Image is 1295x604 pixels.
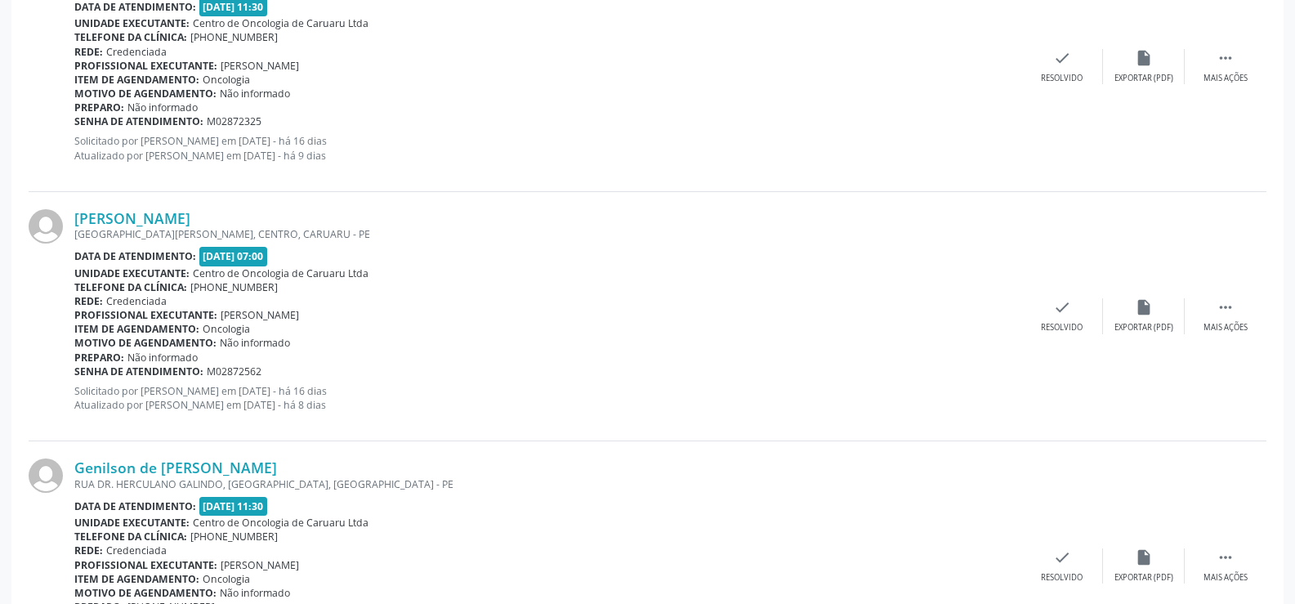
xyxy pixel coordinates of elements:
span: [PERSON_NAME] [221,59,299,73]
p: Solicitado por [PERSON_NAME] em [DATE] - há 16 dias Atualizado por [PERSON_NAME] em [DATE] - há 8... [74,384,1021,412]
b: Rede: [74,45,103,59]
div: [GEOGRAPHIC_DATA][PERSON_NAME], CENTRO, CARUARU - PE [74,227,1021,241]
b: Unidade executante: [74,16,190,30]
div: Exportar (PDF) [1114,572,1173,584]
span: M02872562 [207,365,261,378]
img: img [29,459,63,493]
span: Centro de Oncologia de Caruaru Ltda [193,266,368,280]
div: Mais ações [1203,572,1248,584]
span: [DATE] 07:00 [199,247,268,266]
i: check [1053,49,1071,67]
div: Mais ações [1203,322,1248,333]
i: insert_drive_file [1135,298,1153,316]
b: Item de agendamento: [74,572,199,586]
span: [PERSON_NAME] [221,308,299,322]
b: Profissional executante: [74,59,217,73]
div: Resolvido [1041,572,1083,584]
span: Centro de Oncologia de Caruaru Ltda [193,516,368,530]
i: check [1053,298,1071,316]
span: [DATE] 11:30 [199,497,268,516]
span: [PHONE_NUMBER] [190,530,278,544]
img: img [29,209,63,244]
b: Telefone da clínica: [74,30,187,44]
span: Oncologia [203,73,250,87]
span: Não informado [127,351,198,365]
span: Não informado [220,586,290,600]
span: Credenciada [106,544,167,557]
span: [PERSON_NAME] [221,558,299,572]
span: Credenciada [106,45,167,59]
i: insert_drive_file [1135,548,1153,566]
b: Unidade executante: [74,516,190,530]
b: Profissional executante: [74,558,217,572]
b: Item de agendamento: [74,73,199,87]
div: Mais ações [1203,73,1248,84]
span: Credenciada [106,294,167,308]
i:  [1217,298,1235,316]
span: Centro de Oncologia de Caruaru Ltda [193,16,368,30]
a: Genilson de [PERSON_NAME] [74,459,277,476]
b: Motivo de agendamento: [74,87,217,101]
span: [PHONE_NUMBER] [190,280,278,294]
i:  [1217,49,1235,67]
span: Não informado [220,87,290,101]
span: Oncologia [203,322,250,336]
i:  [1217,548,1235,566]
div: Exportar (PDF) [1114,322,1173,333]
span: [PHONE_NUMBER] [190,30,278,44]
p: Solicitado por [PERSON_NAME] em [DATE] - há 16 dias Atualizado por [PERSON_NAME] em [DATE] - há 9... [74,134,1021,162]
b: Preparo: [74,101,124,114]
b: Item de agendamento: [74,322,199,336]
b: Data de atendimento: [74,249,196,263]
b: Senha de atendimento: [74,365,203,378]
div: RUA DR. HERCULANO GALINDO, [GEOGRAPHIC_DATA], [GEOGRAPHIC_DATA] - PE [74,477,1021,491]
b: Rede: [74,294,103,308]
i: insert_drive_file [1135,49,1153,67]
b: Motivo de agendamento: [74,336,217,350]
span: Não informado [127,101,198,114]
b: Rede: [74,544,103,557]
b: Data de atendimento: [74,499,196,513]
b: Preparo: [74,351,124,365]
b: Telefone da clínica: [74,530,187,544]
i: check [1053,548,1071,566]
span: Não informado [220,336,290,350]
div: Resolvido [1041,322,1083,333]
div: Resolvido [1041,73,1083,84]
span: M02872325 [207,114,261,128]
span: Oncologia [203,572,250,586]
b: Senha de atendimento: [74,114,203,128]
a: [PERSON_NAME] [74,209,190,227]
b: Motivo de agendamento: [74,586,217,600]
b: Telefone da clínica: [74,280,187,294]
b: Profissional executante: [74,308,217,322]
b: Unidade executante: [74,266,190,280]
div: Exportar (PDF) [1114,73,1173,84]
